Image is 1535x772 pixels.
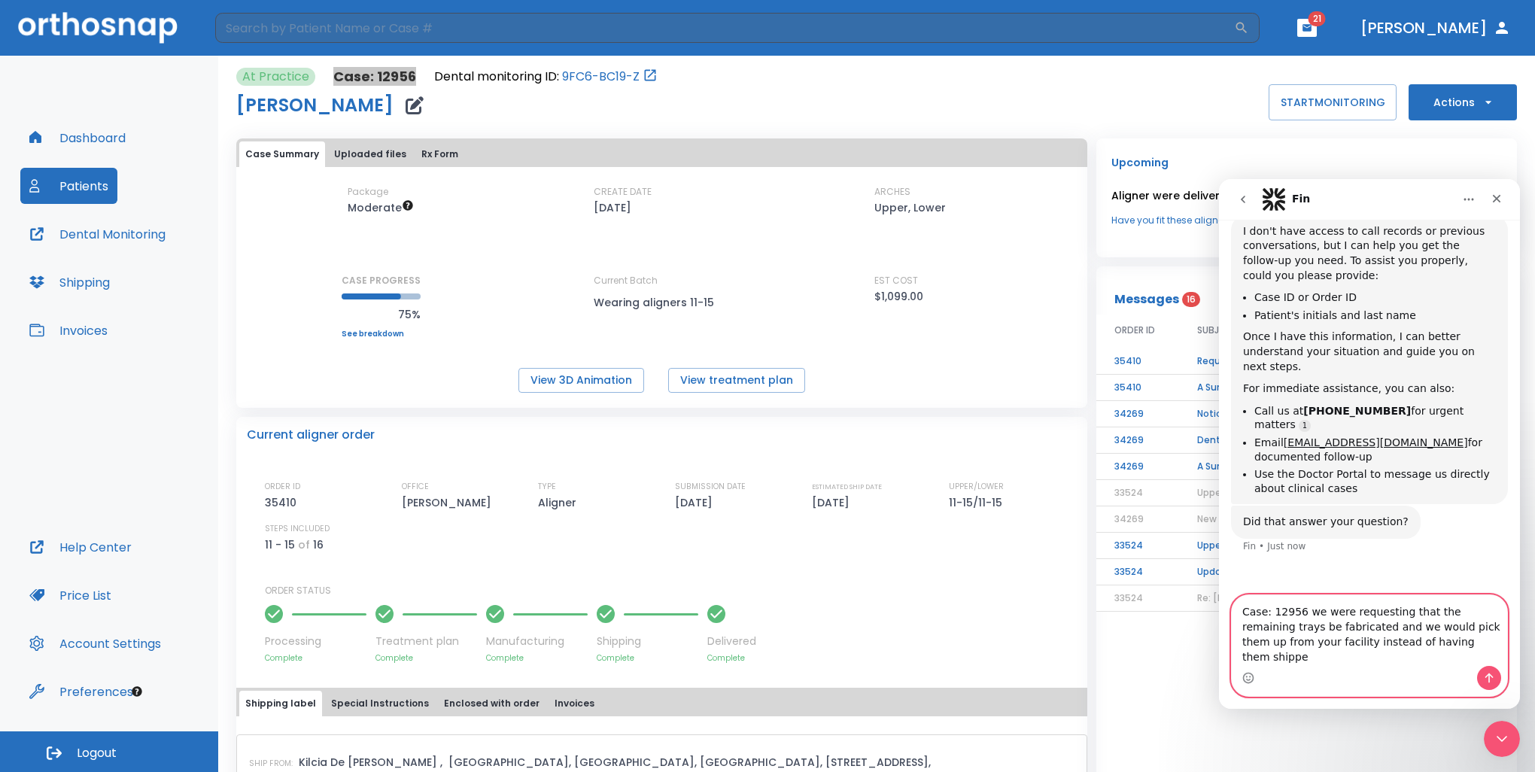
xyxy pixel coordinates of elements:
a: Preferences [20,673,142,710]
p: CASE PROGRESS [342,274,421,287]
button: Actions [1409,84,1517,120]
button: Price List [20,577,120,613]
p: Package [348,185,388,199]
span: Upper tray does not fit (#10) [1197,486,1332,499]
p: Current aligner order [247,426,375,444]
td: Notice: DentalMonitoring Stopped for [PERSON_NAME] [1179,401,1434,427]
p: Treatment plan [375,634,477,649]
td: 34269 [1096,427,1179,454]
button: Shipping [20,264,119,300]
p: [DATE] [675,494,718,512]
button: Case Summary [239,141,325,167]
p: 11-15/11-15 [949,494,1008,512]
p: Complete [707,652,756,664]
p: Shipping [597,634,698,649]
p: SHIP FROM: [249,757,293,770]
a: Account Settings [20,625,170,661]
p: Upper, Lower [874,199,946,217]
td: 33524 [1096,533,1179,559]
td: 35410 [1096,348,1179,375]
p: ARCHES [874,185,910,199]
button: Dental Monitoring [20,216,175,252]
div: Open patient in dental monitoring portal [434,68,658,86]
button: Shipping label [239,691,322,716]
a: 9FC6-BC19-Z [562,68,640,86]
p: ORDER STATUS [265,584,1077,597]
p: Wearing aligners 11-15 [594,293,729,312]
p: UPPER/LOWER [949,480,1004,494]
p: EST COST [874,274,918,287]
td: Upper tray does not fit (#10) [1179,533,1434,559]
button: Enclosed with order [438,691,546,716]
td: 34269 [1096,401,1179,427]
span: 33524 [1114,591,1143,604]
p: At Practice [242,68,309,86]
img: Orthosnap [18,12,178,43]
button: Dashboard [20,120,135,156]
span: 33524 [1114,486,1143,499]
button: [PERSON_NAME] [1354,14,1517,41]
button: Help Center [20,529,141,565]
span: 21 [1309,11,1326,26]
div: tabs [239,691,1084,716]
button: Patients [20,168,117,204]
td: A Summary of your Treatment [1179,454,1434,480]
span: Up to 20 Steps (40 aligners) [348,200,414,215]
iframe: Intercom live chat [1219,179,1520,709]
p: Complete [597,652,698,664]
p: [DATE] [812,494,855,512]
p: Complete [486,652,588,664]
td: 34269 [1096,454,1179,480]
p: Aligner were delivered [1111,187,1502,205]
td: Request for Clinical call [1179,348,1434,375]
button: Invoices [20,312,117,348]
button: View 3D Animation [518,368,644,393]
td: Update [1179,559,1434,585]
p: of [298,536,310,554]
p: Messages [1114,290,1179,308]
p: SUBMISSION DATE [675,480,746,494]
div: tabs [239,141,1084,167]
button: View treatment plan [668,368,805,393]
div: Tooltip anchor [130,685,144,698]
button: Invoices [549,691,600,716]
p: CREATE DATE [594,185,652,199]
button: STARTMONITORING [1269,84,1397,120]
p: Processing [265,634,366,649]
p: STEPS INCLUDED [265,522,330,536]
p: [DATE] [594,199,631,217]
button: Special Instructions [325,691,435,716]
td: 33524 [1096,559,1179,585]
p: 11 - 15 [265,536,295,554]
p: ORDER ID [265,480,300,494]
p: Case: 12956 [333,68,416,86]
p: ESTIMATED SHIP DATE [812,480,882,494]
p: TYPE [538,480,556,494]
a: See breakdown [342,330,421,339]
td: 35410 [1096,375,1179,401]
p: Aligner [538,494,582,512]
p: Kilcia De [PERSON_NAME] , [299,753,442,771]
p: 75% [342,305,421,324]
